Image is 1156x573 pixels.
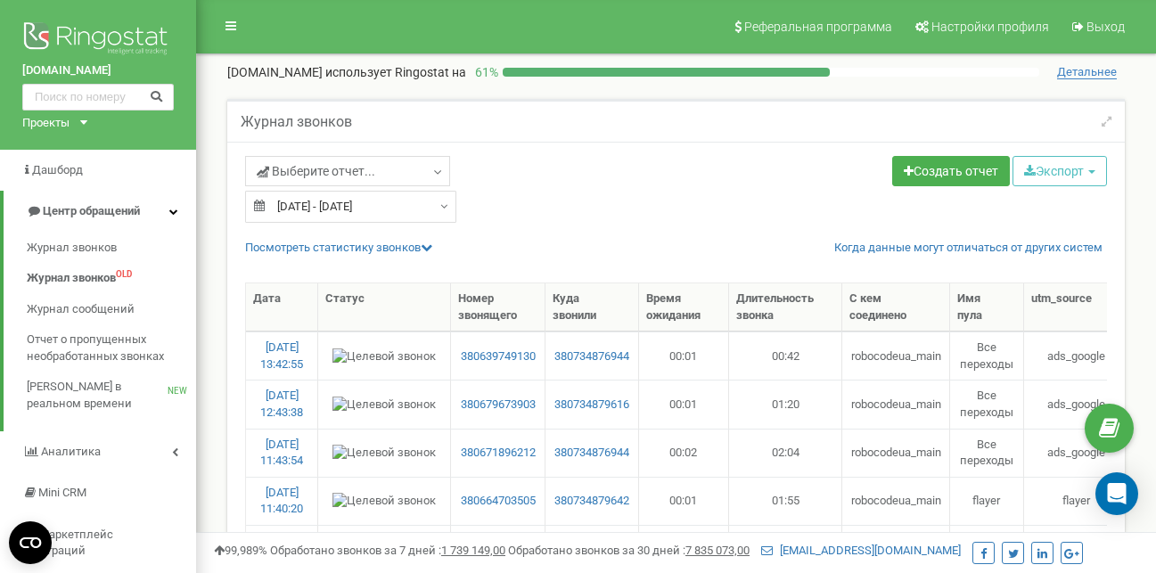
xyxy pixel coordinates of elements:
[639,477,730,525] td: 00:01
[892,156,1010,186] a: Создать отчет
[260,389,303,419] a: [DATE] 12:43:38
[38,486,86,499] span: Mini CRM
[332,348,436,365] img: Целевой звонок
[834,240,1103,257] a: Когда данные могут отличаться от других систем
[950,477,1024,525] td: flayer
[729,380,842,428] td: 01:20
[729,429,842,477] td: 02:04
[685,544,750,557] u: 7 835 073,00
[639,283,730,332] th: Время ожидания
[1024,525,1128,573] td: schools
[545,283,638,332] th: Куда звонили
[842,332,949,380] td: robocodeua_main
[639,429,730,477] td: 00:02
[27,270,116,287] span: Журнал звонков
[761,544,961,557] a: [EMAIL_ADDRESS][DOMAIN_NAME]
[4,191,196,233] a: Центр обращений
[27,372,196,419] a: [PERSON_NAME] в реальном времениNEW
[729,477,842,525] td: 01:55
[260,486,303,516] a: [DATE] 11:40:20
[260,438,303,468] a: [DATE] 11:43:54
[260,340,303,371] a: [DATE] 13:42:55
[639,525,730,573] td: 00:02
[1024,283,1128,332] th: utm_source
[458,493,537,510] a: 380664703505
[639,380,730,428] td: 00:01
[842,380,949,428] td: robocodeua_main
[950,283,1024,332] th: Имя пула
[41,445,101,458] span: Аналитика
[214,544,267,557] span: 99,989%
[27,263,196,294] a: Журнал звонковOLD
[729,332,842,380] td: 00:42
[245,241,432,254] a: Посмотреть cтатистику звонков
[508,544,750,557] span: Обработано звонков за 30 дней :
[458,445,537,462] a: 380671896212
[458,397,537,413] a: 380679673903
[43,204,140,217] span: Центр обращений
[842,525,949,573] td: robocodeua_main
[227,63,466,81] p: [DOMAIN_NAME]
[27,324,196,372] a: Отчет о пропущенных необработанных звонках
[729,525,842,573] td: 02:05
[27,332,187,364] span: Отчет о пропущенных необработанных звонках
[246,283,318,332] th: Дата
[931,20,1049,34] span: Настройки профиля
[27,294,196,325] a: Журнал сообщений
[332,445,436,462] img: Целевой звонок
[1024,429,1128,477] td: ads_google
[241,114,352,130] h5: Журнал звонков
[27,233,196,264] a: Журнал звонков
[22,18,174,62] img: Ringostat logo
[1024,477,1128,525] td: flayer
[950,380,1024,428] td: Все переходы
[842,477,949,525] td: robocodeua_main
[553,493,630,510] a: 380734879642
[729,283,842,332] th: Длительность звонка
[950,332,1024,380] td: Все переходы
[1086,20,1125,34] span: Выход
[458,348,537,365] a: 380639749130
[22,528,113,558] span: Маркетплейс интеграций
[1057,65,1117,79] span: Детальнее
[22,115,70,132] div: Проекты
[22,62,174,79] a: [DOMAIN_NAME]
[553,397,630,413] a: 380734879616
[27,301,135,318] span: Журнал сообщений
[318,283,451,332] th: Статус
[9,521,52,564] button: Open CMP widget
[553,445,630,462] a: 380734876944
[245,156,450,186] a: Выберите отчет...
[332,397,436,413] img: Целевой звонок
[325,65,466,79] span: использует Ringostat на
[744,20,892,34] span: Реферальная программа
[553,348,630,365] a: 380734876944
[332,493,436,510] img: Целевой звонок
[451,283,545,332] th: Номер звонящего
[441,544,505,557] u: 1 739 149,00
[950,429,1024,477] td: Все переходы
[1024,332,1128,380] td: ads_google
[32,163,83,176] span: Дашборд
[270,544,505,557] span: Обработано звонков за 7 дней :
[950,525,1024,573] td: Все переходы
[27,240,117,257] span: Журнал звонков
[1013,156,1107,186] button: Экспорт
[842,429,949,477] td: robocodeua_main
[842,283,949,332] th: С кем соединено
[639,332,730,380] td: 00:01
[1024,380,1128,428] td: ads_google
[22,84,174,111] input: Поиск по номеру
[1095,472,1138,515] div: Open Intercom Messenger
[27,379,168,412] span: [PERSON_NAME] в реальном времени
[257,162,375,180] span: Выберите отчет...
[466,63,503,81] p: 61 %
